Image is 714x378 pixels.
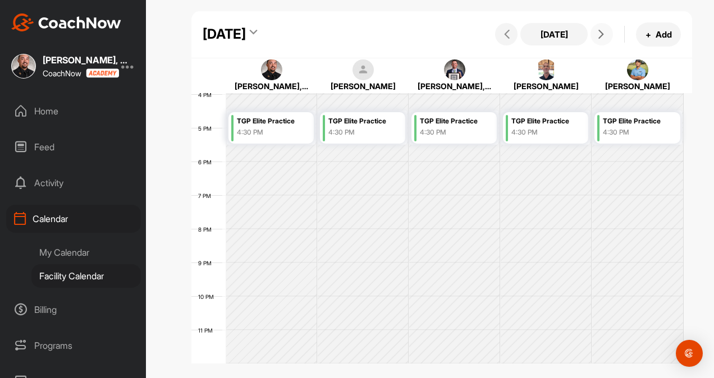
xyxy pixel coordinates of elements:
[328,127,392,137] div: 4:30 PM
[86,68,119,78] img: CoachNow acadmey
[6,296,141,324] div: Billing
[191,91,223,98] div: 4 PM
[603,127,667,137] div: 4:30 PM
[511,127,575,137] div: 4:30 PM
[31,241,141,264] div: My Calendar
[11,54,36,79] img: square_eb232cf046048fc71d1e38798d1ee7db.jpg
[191,293,225,300] div: 10 PM
[418,80,492,92] div: [PERSON_NAME], PGA
[6,169,141,197] div: Activity
[43,68,119,78] div: CoachNow
[420,127,484,137] div: 4:30 PM
[6,331,141,359] div: Programs
[353,59,374,81] img: square_default-ef6cabf814de5a2bf16c804365e32c732080f9872bdf737d349900a9daf73cf9.png
[237,115,301,128] div: TGP Elite Practice
[326,80,400,92] div: [PERSON_NAME]
[11,13,121,31] img: CoachNow
[191,159,223,165] div: 6 PM
[511,115,575,128] div: TGP Elite Practice
[261,59,282,81] img: square_eb232cf046048fc71d1e38798d1ee7db.jpg
[6,205,141,233] div: Calendar
[646,29,651,40] span: +
[601,80,675,92] div: [PERSON_NAME]
[676,340,703,367] div: Open Intercom Messenger
[627,59,648,81] img: square_4821a6ae742c3fcc2b2a5f85fa5e1a71.jpg
[509,80,583,92] div: [PERSON_NAME]
[535,59,557,81] img: square_051f63a3d501c9c6f85c99faa8735c2c.jpg
[520,23,588,45] button: [DATE]
[31,264,141,288] div: Facility Calendar
[203,24,246,44] div: [DATE]
[237,127,301,137] div: 4:30 PM
[6,133,141,161] div: Feed
[191,192,222,199] div: 7 PM
[420,115,484,128] div: TGP Elite Practice
[191,327,224,334] div: 11 PM
[235,80,309,92] div: [PERSON_NAME], PGA
[603,115,667,128] div: TGP Elite Practice
[636,22,681,47] button: +Add
[6,97,141,125] div: Home
[191,125,223,132] div: 5 PM
[328,115,392,128] div: TGP Elite Practice
[43,56,132,64] div: [PERSON_NAME], PGA
[191,260,223,266] div: 9 PM
[444,59,465,81] img: square_b8d82031cc37b4ba160fba614de00b99.jpg
[191,226,223,233] div: 8 PM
